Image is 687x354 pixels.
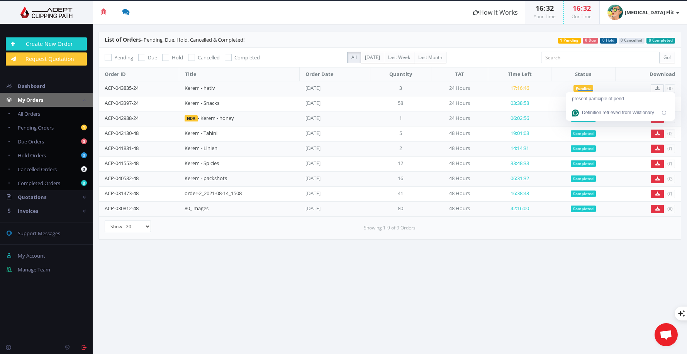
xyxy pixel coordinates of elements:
[571,175,596,182] span: Completed
[6,7,87,18] img: Adept Graphics
[18,152,46,159] span: Hold Orders
[105,205,139,212] a: ACP-030812-48
[571,160,596,167] span: Completed
[659,52,675,63] input: Go!
[179,67,300,81] th: Title
[364,224,416,231] small: Showing 1-9 of 9 Orders
[488,186,551,201] td: 16:38:43
[370,186,431,201] td: 41
[414,52,446,63] label: Last Month
[431,156,488,171] td: 48 Hours
[431,186,488,201] td: 48 Hours
[81,152,87,158] b: 0
[655,323,678,346] div: Open chat
[18,96,43,103] span: My Orders
[625,9,674,16] strong: [MEDICAL_DATA] Flit
[571,190,596,197] span: Completed
[580,3,583,13] span: :
[6,52,87,66] a: Request Quotation
[300,111,370,126] td: [DATE]
[105,145,139,152] a: ACP-041831-48
[185,205,209,212] a: 80_images
[370,81,431,96] td: 3
[615,67,681,81] th: Download
[572,13,592,20] small: Our Time
[148,54,157,61] span: Due
[234,54,260,61] span: Completed
[488,171,551,186] td: 06:31:32
[571,206,596,212] span: Completed
[18,230,60,237] span: Support Messages
[573,85,593,92] span: Pending
[431,67,488,81] th: TAT
[488,201,551,216] td: 42:16:00
[6,37,87,51] a: Create New Order
[300,81,370,96] td: [DATE]
[99,67,179,81] th: Order ID
[431,81,488,96] td: 24 Hours
[114,54,133,61] span: Pending
[646,38,675,44] span: 8 Completed
[384,52,414,63] label: Last Week
[172,54,183,61] span: Hold
[558,38,581,44] span: 1 Pending
[198,54,220,61] span: Cancelled
[300,96,370,111] td: [DATE]
[81,125,87,130] b: 1
[18,180,60,187] span: Completed Orders
[465,1,526,24] a: How It Works
[185,145,217,152] a: Kerem - Linien
[185,115,198,122] span: NDA
[488,67,551,81] th: Time Left
[105,36,244,43] span: - Pending, Due, Hold, Cancelled & Completed!
[431,201,488,216] td: 48 Hours
[300,141,370,156] td: [DATE]
[300,126,370,141] td: [DATE]
[185,190,242,197] a: order-2_2021-08-14_1508
[370,111,431,126] td: 1
[488,96,551,111] td: 03:38:58
[105,36,141,43] span: List of Orders
[185,175,227,182] a: Kerem - packshots
[18,138,44,145] span: Due Orders
[389,71,412,78] span: Quantity
[488,156,551,171] td: 33:48:38
[534,13,556,20] small: Your Time
[18,207,38,214] span: Invoices
[185,99,219,106] a: Kerem - Snacks
[488,141,551,156] td: 14:14:31
[370,201,431,216] td: 80
[551,67,615,81] th: Status
[361,52,384,63] label: [DATE]
[300,67,370,81] th: Order Date
[571,130,596,137] span: Completed
[370,126,431,141] td: 5
[18,124,54,131] span: Pending Orders
[105,115,139,121] a: ACP-042988-24
[619,38,645,44] span: 0 Cancelled
[300,156,370,171] td: [DATE]
[18,252,45,259] span: My Account
[105,84,139,91] a: ACP-043835-24
[488,126,551,141] td: 19:01:08
[18,166,57,173] span: Cancelled Orders
[81,138,87,144] b: 0
[600,38,617,44] span: 0 Hold
[573,3,580,13] span: 16
[370,156,431,171] td: 12
[300,171,370,186] td: [DATE]
[571,145,596,152] span: Completed
[300,186,370,201] td: [DATE]
[185,115,234,121] a: NDA- Kerem - honey
[105,160,139,167] a: ACP-041553-48
[431,171,488,186] td: 48 Hours
[370,96,431,111] td: 58
[370,141,431,156] td: 2
[18,83,45,89] span: Dashboard
[543,3,546,13] span: :
[105,130,139,137] a: ACP-042130-48
[185,160,219,167] a: Kerem - Spicies
[18,266,50,273] span: Manage Team
[105,190,139,197] a: ACP-031473-48
[546,3,554,13] span: 32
